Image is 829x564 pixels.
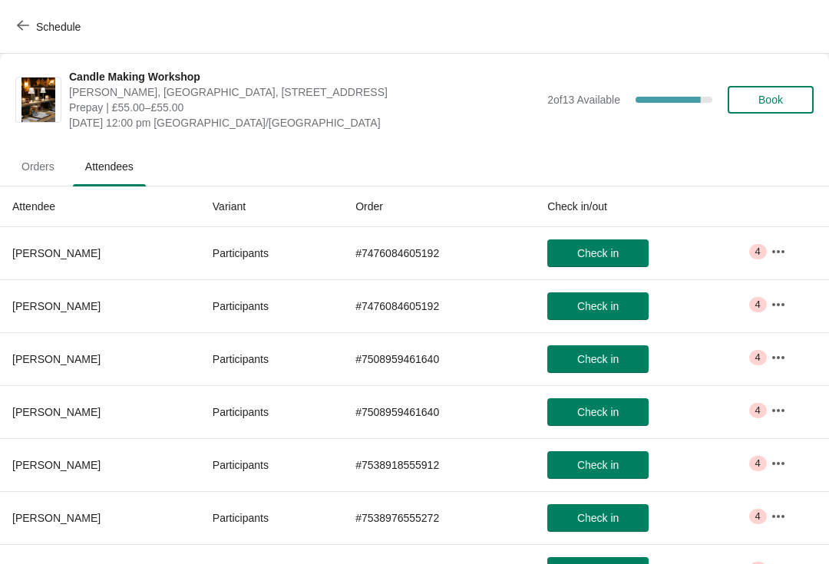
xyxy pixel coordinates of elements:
td: # 7508959461640 [343,385,535,438]
td: # 7476084605192 [343,279,535,332]
span: Check in [577,512,619,524]
td: Participants [200,438,343,491]
span: [PERSON_NAME] [12,247,101,259]
td: Participants [200,385,343,438]
td: Participants [200,227,343,279]
span: [PERSON_NAME] [12,459,101,471]
span: 4 [755,457,761,470]
img: Candle Making Workshop [21,78,55,122]
button: Schedule [8,13,93,41]
button: Check in [547,451,649,479]
span: [PERSON_NAME] [12,406,101,418]
span: Check in [577,247,619,259]
span: 4 [755,298,761,311]
span: Check in [577,353,619,365]
th: Check in/out [535,186,758,227]
span: Attendees [73,153,146,180]
th: Variant [200,186,343,227]
span: Check in [577,459,619,471]
td: # 7508959461640 [343,332,535,385]
td: Participants [200,332,343,385]
span: 4 [755,510,761,523]
th: Order [343,186,535,227]
span: [PERSON_NAME] [12,512,101,524]
span: Check in [577,406,619,418]
span: [PERSON_NAME], [GEOGRAPHIC_DATA], [STREET_ADDRESS] [69,84,540,100]
span: Prepay | £55.00–£55.00 [69,100,540,115]
span: [PERSON_NAME] [12,353,101,365]
span: 4 [755,351,761,364]
span: [DATE] 12:00 pm [GEOGRAPHIC_DATA]/[GEOGRAPHIC_DATA] [69,115,540,130]
span: Book [758,94,783,106]
td: # 7538918555912 [343,438,535,491]
button: Check in [547,398,649,426]
span: Candle Making Workshop [69,69,540,84]
span: Orders [9,153,67,180]
button: Check in [547,345,649,373]
td: Participants [200,279,343,332]
span: Check in [577,300,619,312]
button: Check in [547,504,649,532]
button: Book [728,86,814,114]
button: Check in [547,239,649,267]
span: Schedule [36,21,81,33]
span: 4 [755,404,761,417]
td: # 7538976555272 [343,491,535,544]
span: 2 of 13 Available [547,94,620,106]
button: Check in [547,292,649,320]
td: Participants [200,491,343,544]
span: 4 [755,246,761,258]
td: # 7476084605192 [343,227,535,279]
span: [PERSON_NAME] [12,300,101,312]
